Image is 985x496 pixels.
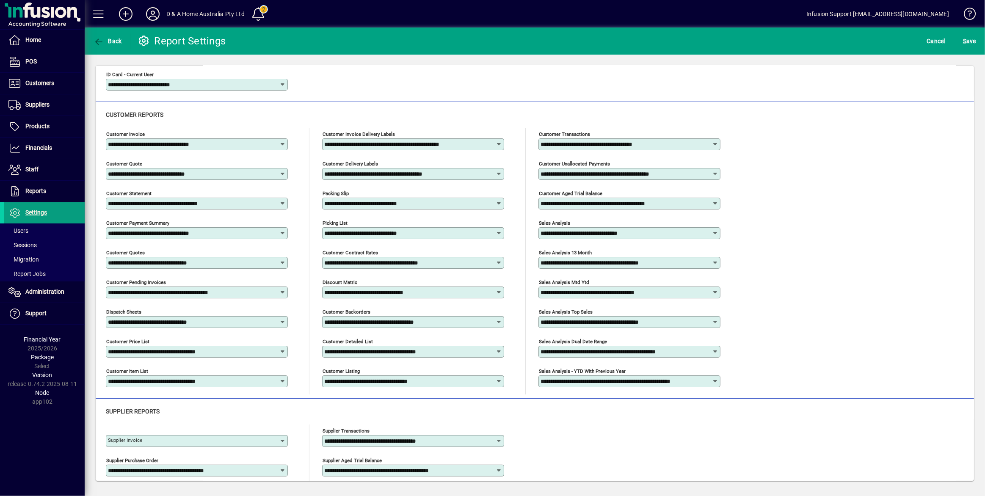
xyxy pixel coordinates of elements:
span: Financial Year [24,336,61,343]
div: Report Settings [138,34,226,48]
button: Save [961,33,978,49]
mat-label: Customer Detailed List [323,339,373,344]
a: Administration [4,281,85,303]
a: Users [4,223,85,238]
mat-label: Customer invoice [106,131,145,137]
span: Package [31,354,54,361]
span: Version [33,372,52,378]
mat-label: Customer Price List [106,339,149,344]
a: Suppliers [4,94,85,116]
mat-label: Supplier transactions [323,428,370,434]
span: S [963,38,966,44]
span: Reports [25,187,46,194]
mat-label: Customer invoice delivery labels [323,131,395,137]
mat-label: Sales analysis - YTD with previous year [539,368,626,374]
span: Users [8,227,28,234]
mat-label: Supplier aged trial balance [323,457,382,463]
mat-label: Customer unallocated payments [539,161,610,167]
a: Migration [4,252,85,267]
span: Financials [25,144,52,151]
div: Infusion Support [EMAIL_ADDRESS][DOMAIN_NAME] [806,7,949,21]
span: Suppliers [25,101,50,108]
mat-label: Customer Item List [106,368,148,374]
mat-label: ID Card - Current User [106,72,154,77]
span: Supplier reports [106,408,160,415]
a: Support [4,303,85,324]
a: Reports [4,181,85,202]
mat-label: Customer quotes [106,250,145,256]
a: Sessions [4,238,85,252]
mat-label: Customer delivery labels [323,161,378,167]
span: Home [25,36,41,43]
a: Financials [4,138,85,159]
span: Products [25,123,50,130]
mat-label: Customer transactions [539,131,590,137]
mat-label: Discount Matrix [323,279,357,285]
mat-label: Customer aged trial balance [539,190,602,196]
mat-label: Dispatch sheets [106,309,141,315]
span: ave [963,34,976,48]
mat-label: Sales analysis top sales [539,309,593,315]
mat-label: Sales analysis 13 month [539,250,592,256]
a: Home [4,30,85,51]
span: Administration [25,288,64,295]
mat-label: Packing Slip [323,190,349,196]
div: D & A Home Australia Pty Ltd [166,7,245,21]
mat-label: Customer Backorders [323,309,370,315]
a: POS [4,51,85,72]
span: Staff [25,166,39,173]
span: Sessions [8,242,37,248]
mat-label: Sales analysis dual date range [539,339,607,344]
app-page-header-button: Back [85,33,131,49]
mat-label: Sales analysis mtd ytd [539,279,589,285]
a: Customers [4,73,85,94]
span: Support [25,310,47,317]
button: Add [112,6,139,22]
span: Settings [25,209,47,216]
span: Report Jobs [8,270,46,277]
span: POS [25,58,37,65]
a: Knowledge Base [957,2,974,29]
span: Customer reports [106,111,163,118]
mat-label: Sales analysis [539,220,570,226]
span: Cancel [927,34,946,48]
span: Node [36,389,50,396]
mat-label: Customer Payment Summary [106,220,169,226]
mat-label: Customer statement [106,190,152,196]
span: Migration [8,256,39,263]
button: Cancel [925,33,948,49]
a: Report Jobs [4,267,85,281]
a: Products [4,116,85,137]
mat-label: Picking List [323,220,348,226]
mat-label: Supplier invoice [108,437,142,443]
mat-label: Customer Contract Rates [323,250,378,256]
span: Back [94,38,122,44]
button: Profile [139,6,166,22]
button: Back [91,33,124,49]
mat-label: Customer pending invoices [106,279,166,285]
a: Staff [4,159,85,180]
mat-label: Customer Listing [323,368,360,374]
span: Customers [25,80,54,86]
mat-label: Supplier purchase order [106,457,158,463]
mat-label: Customer quote [106,161,142,167]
